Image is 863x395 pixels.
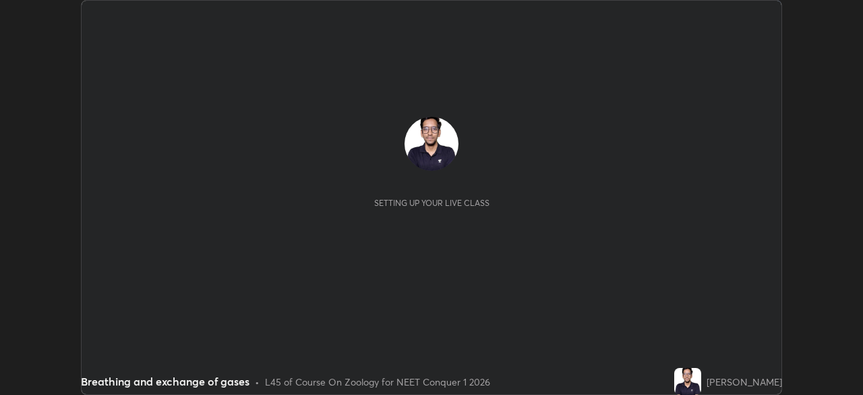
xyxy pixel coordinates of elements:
img: 0c3fe7296f8544f788c5585060e0c385.jpg [674,368,701,395]
div: Setting up your live class [374,198,489,208]
div: • [255,375,260,389]
div: L45 of Course On Zoology for NEET Conquer 1 2026 [265,375,490,389]
img: 0c3fe7296f8544f788c5585060e0c385.jpg [405,117,458,171]
div: Breathing and exchange of gases [81,373,249,390]
div: [PERSON_NAME] [707,375,782,389]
